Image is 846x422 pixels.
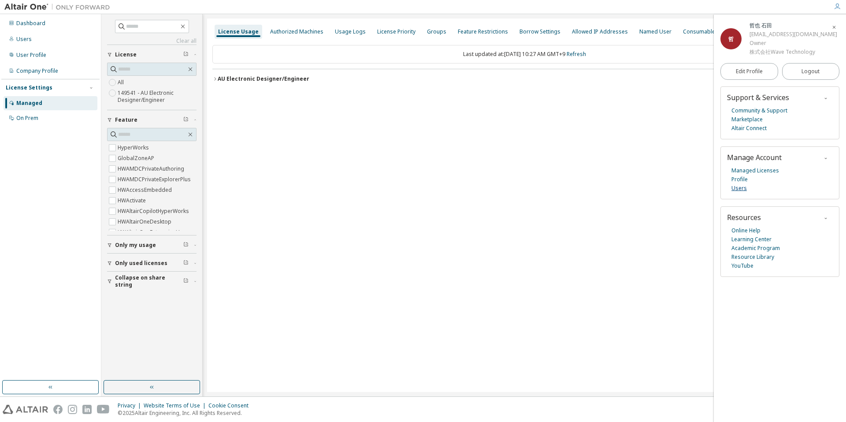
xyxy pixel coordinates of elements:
[683,28,718,35] div: Consumables
[118,195,148,206] label: HWActivate
[458,28,508,35] div: Feature Restrictions
[377,28,416,35] div: License Priority
[144,402,208,409] div: Website Terms of Use
[118,402,144,409] div: Privacy
[115,242,156,249] span: Only my usage
[107,110,197,130] button: Feature
[6,84,52,91] div: License Settings
[218,28,259,35] div: License Usage
[727,153,782,162] span: Manage Account
[16,67,58,75] div: Company Profile
[519,28,560,35] div: Borrow Settings
[4,3,115,11] img: Altair One
[731,184,747,193] a: Users
[118,185,174,195] label: HWAccessEmbedded
[731,261,753,270] a: YouTube
[68,405,77,414] img: instagram.svg
[208,402,254,409] div: Cookie Consent
[107,37,197,45] a: Clear all
[731,226,761,235] a: Online Help
[801,67,820,76] span: Logout
[3,405,48,414] img: altair_logo.svg
[731,166,779,175] a: Managed Licenses
[183,51,189,58] span: Clear filter
[107,272,197,291] button: Collapse on share string
[567,50,586,58] a: Refresh
[16,20,45,27] div: Dashboard
[16,52,46,59] div: User Profile
[118,142,151,153] label: HyperWorks
[782,63,840,80] button: Logout
[115,116,137,123] span: Feature
[118,217,173,227] label: HWAltairOneDesktop
[427,28,446,35] div: Groups
[118,153,156,164] label: GlobalZoneAP
[118,174,193,185] label: HWAMDCPrivateExplorerPlus
[750,30,837,39] div: [EMAIL_ADDRESS][DOMAIN_NAME]
[97,405,110,414] img: youtube.svg
[727,213,761,222] span: Resources
[731,175,748,184] a: Profile
[115,51,137,58] span: License
[572,28,628,35] div: Allowed IP Addresses
[736,68,763,75] span: Edit Profile
[118,77,126,88] label: All
[731,244,780,253] a: Academic Program
[720,63,778,80] a: Edit Profile
[750,21,837,30] div: 哲也 石田
[16,36,32,43] div: Users
[212,45,836,63] div: Last updated at: [DATE] 10:27 AM GMT+9
[115,260,167,267] span: Only used licenses
[183,278,189,285] span: Clear filter
[16,115,38,122] div: On Prem
[270,28,323,35] div: Authorized Machines
[731,106,787,115] a: Community & Support
[107,235,197,255] button: Only my usage
[118,206,191,217] label: HWAltairCopilotHyperWorks
[750,48,837,56] div: 株式会社Wave Technology
[731,235,772,244] a: Learning Center
[53,405,63,414] img: facebook.svg
[639,28,672,35] div: Named User
[731,115,763,124] a: Marketplace
[118,409,254,417] p: © 2025 Altair Engineering, Inc. All Rights Reserved.
[183,242,189,249] span: Clear filter
[16,100,42,107] div: Managed
[731,124,767,133] a: Altair Connect
[118,164,186,174] label: HWAMDCPrivateAuthoring
[335,28,366,35] div: Usage Logs
[118,227,190,238] label: HWAltairOneEnterpriseUser
[218,75,309,82] div: AU Electronic Designer/Engineer
[212,69,836,89] button: AU Electronic Designer/EngineerLicense ID: 149541
[727,93,789,102] span: Support & Services
[183,260,189,267] span: Clear filter
[82,405,92,414] img: linkedin.svg
[731,253,774,261] a: Resource Library
[750,39,837,48] div: Owner
[107,254,197,273] button: Only used licenses
[107,45,197,64] button: License
[115,274,183,288] span: Collapse on share string
[118,88,197,105] label: 149541 - AU Electronic Designer/Engineer
[728,35,734,43] span: 哲
[183,116,189,123] span: Clear filter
